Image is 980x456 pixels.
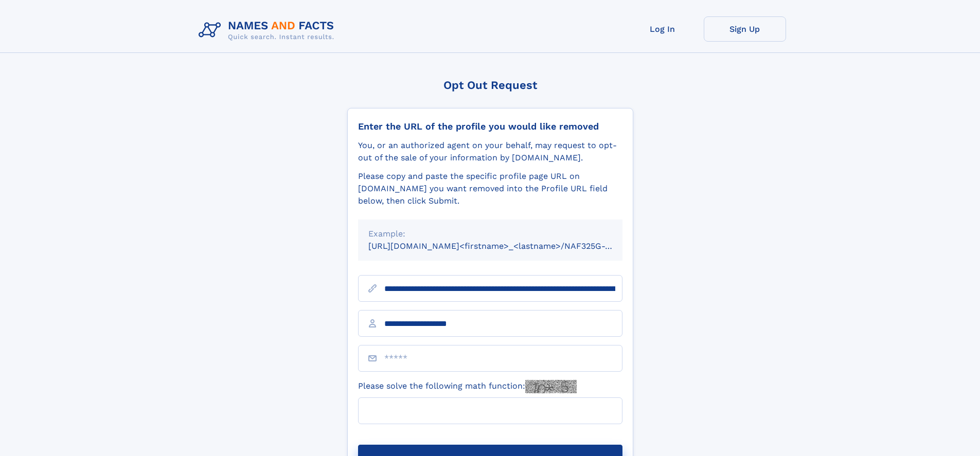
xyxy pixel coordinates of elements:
[704,16,786,42] a: Sign Up
[368,228,612,240] div: Example:
[358,170,622,207] div: Please copy and paste the specific profile page URL on [DOMAIN_NAME] you want removed into the Pr...
[194,16,343,44] img: Logo Names and Facts
[347,79,633,92] div: Opt Out Request
[368,241,642,251] small: [URL][DOMAIN_NAME]<firstname>_<lastname>/NAF325G-xxxxxxxx
[621,16,704,42] a: Log In
[358,121,622,132] div: Enter the URL of the profile you would like removed
[358,139,622,164] div: You, or an authorized agent on your behalf, may request to opt-out of the sale of your informatio...
[358,380,577,393] label: Please solve the following math function:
